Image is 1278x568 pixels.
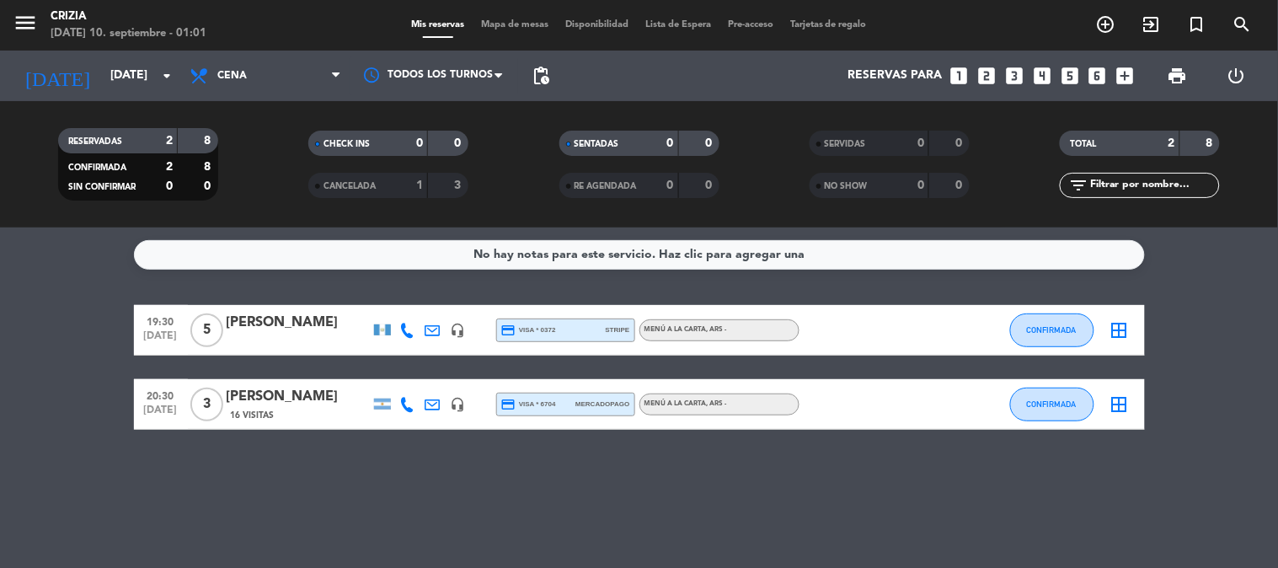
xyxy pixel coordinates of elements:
strong: 0 [705,180,715,191]
div: No hay notas para este servicio. Haz clic para agregar una [473,245,805,265]
i: add_box [1115,65,1136,87]
strong: 0 [455,137,465,149]
span: visa * 0372 [501,323,556,338]
i: credit_card [501,397,516,412]
button: CONFIRMADA [1010,388,1094,421]
strong: 0 [917,137,924,149]
span: MENÚ A LA CARTA [644,400,727,407]
i: looks_6 [1087,65,1109,87]
span: Disponibilidad [557,20,637,29]
i: looks_3 [1003,65,1025,87]
strong: 0 [166,180,173,192]
span: SERVIDAS [825,140,866,148]
i: border_all [1110,320,1130,340]
strong: 0 [705,137,715,149]
strong: 0 [955,180,965,191]
span: Lista de Espera [637,20,719,29]
span: 19:30 [140,311,182,330]
i: add_circle_outline [1096,14,1116,35]
strong: 1 [416,180,423,191]
span: CONFIRMADA [1027,399,1077,409]
div: LOG OUT [1207,51,1265,101]
i: looks_two [976,65,997,87]
strong: 8 [204,161,214,173]
i: headset_mic [451,323,466,338]
div: [PERSON_NAME] [227,312,370,334]
span: print [1168,66,1188,86]
span: 3 [190,388,223,421]
span: TOTAL [1070,140,1096,148]
span: 16 Visitas [231,409,275,422]
input: Filtrar por nombre... [1088,176,1219,195]
span: 20:30 [140,385,182,405]
span: , ARS - [707,326,727,333]
strong: 2 [166,161,173,173]
div: [DATE] 10. septiembre - 01:01 [51,25,206,42]
strong: 8 [204,135,214,147]
span: CONFIRMADA [1027,325,1077,335]
span: Reservas para [848,69,942,83]
span: CONFIRMADA [68,163,126,172]
span: Mis reservas [403,20,473,29]
span: MENÚ A LA CARTA [644,326,727,333]
span: stripe [606,324,630,335]
strong: 0 [667,137,674,149]
span: RE AGENDADA [575,182,637,190]
strong: 3 [455,180,465,191]
span: RESERVADAS [68,137,122,146]
button: menu [13,10,38,41]
span: Mapa de mesas [473,20,557,29]
strong: 0 [955,137,965,149]
i: exit_to_app [1142,14,1162,35]
div: Crizia [51,8,206,25]
i: turned_in_not [1187,14,1207,35]
strong: 0 [416,137,423,149]
span: Cena [217,70,247,82]
span: visa * 6704 [501,397,556,412]
span: CANCELADA [324,182,376,190]
span: [DATE] [140,405,182,424]
strong: 2 [166,135,173,147]
span: [DATE] [140,330,182,350]
i: menu [13,10,38,35]
i: looks_5 [1059,65,1081,87]
div: [PERSON_NAME] [227,386,370,408]
strong: 0 [204,180,214,192]
span: SENTADAS [575,140,619,148]
i: credit_card [501,323,516,338]
i: power_settings_new [1226,66,1246,86]
i: [DATE] [13,57,102,94]
i: arrow_drop_down [157,66,177,86]
strong: 8 [1206,137,1217,149]
span: Tarjetas de regalo [782,20,875,29]
i: headset_mic [451,397,466,412]
i: looks_4 [1031,65,1053,87]
strong: 2 [1168,137,1175,149]
span: CHECK INS [324,140,370,148]
strong: 0 [917,180,924,191]
span: NO SHOW [825,182,868,190]
span: mercadopago [575,399,629,410]
span: SIN CONFIRMAR [68,183,136,191]
i: looks_one [948,65,970,87]
span: 5 [190,313,223,347]
button: CONFIRMADA [1010,313,1094,347]
i: search [1233,14,1253,35]
strong: 0 [667,180,674,191]
span: , ARS - [707,400,727,407]
span: Pre-acceso [719,20,782,29]
i: filter_list [1068,175,1088,196]
span: pending_actions [531,66,551,86]
i: border_all [1110,394,1130,415]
